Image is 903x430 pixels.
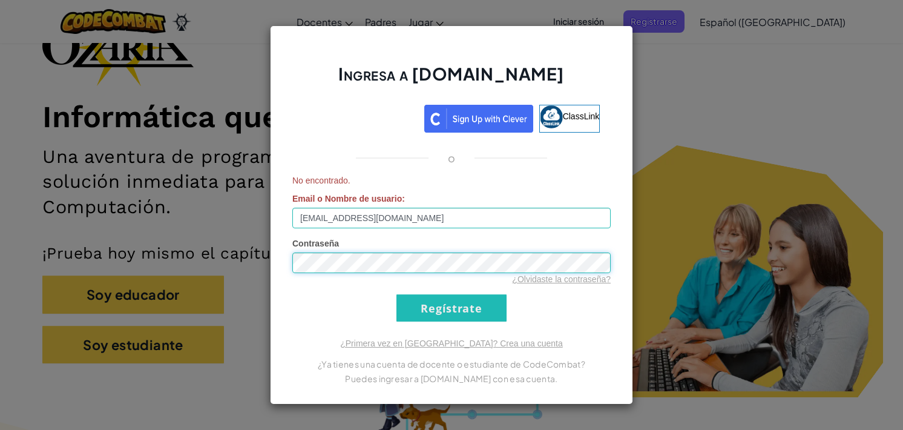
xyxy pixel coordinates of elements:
[563,111,600,121] span: ClassLink
[292,239,339,248] span: Contraseña
[292,194,402,203] span: Email o Nombre de usuario
[340,339,563,348] a: ¿Primera vez en [GEOGRAPHIC_DATA]? Crea una cuenta
[540,105,563,128] img: classlink-logo-small.png
[292,174,611,187] span: No encontrado.
[396,294,507,322] input: Regístrate
[297,104,424,130] iframe: Botón de Acceder con Google
[512,274,611,284] a: ¿Olvidaste la contraseña?
[424,105,533,133] img: clever_sso_button@2x.png
[292,62,611,98] h2: Ingresa a [DOMAIN_NAME]
[292,193,405,205] label: :
[292,357,611,371] p: ¿Ya tienes una cuenta de docente o estudiante de CodeCombat?
[292,371,611,386] p: Puedes ingresar a [DOMAIN_NAME] con esa cuenta.
[448,151,455,165] p: o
